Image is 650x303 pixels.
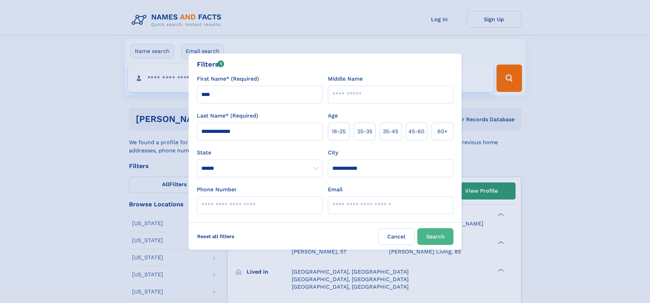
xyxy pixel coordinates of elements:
[197,149,322,157] label: State
[328,149,338,157] label: City
[328,112,338,120] label: Age
[383,127,398,136] span: 35‑45
[417,228,453,245] button: Search
[357,127,372,136] span: 25‑35
[197,112,258,120] label: Last Name* (Required)
[332,127,346,136] span: 18‑25
[328,185,343,194] label: Email
[197,59,225,69] div: Filters
[193,228,239,245] label: Reset all filters
[378,228,415,245] label: Cancel
[197,185,237,194] label: Phone Number
[408,127,424,136] span: 45‑60
[197,75,259,83] label: First Name* (Required)
[328,75,363,83] label: Middle Name
[437,127,448,136] span: 60+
